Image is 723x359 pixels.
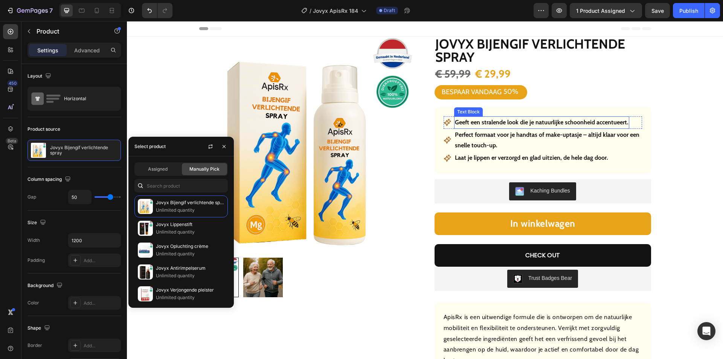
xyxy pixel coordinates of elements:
p: Jovyx Antirimpelserum [156,264,224,272]
div: Add... [84,257,119,264]
button: Trust Badges Bear [380,249,451,267]
div: € 59,99 [308,45,345,60]
p: Jovyx Lippenstift [156,221,224,228]
div: Horizontal [64,90,110,107]
img: CLDR_q6erfwCEAE=.png [386,253,395,262]
div: BESPAAR VANDAAG [314,66,376,76]
span: Manually Pick [189,166,220,173]
button: Kaching Bundles [382,161,449,179]
input: Search in Settings & Advanced [134,179,228,192]
button: CHECK OUT [308,223,524,246]
p: Settings [37,46,58,54]
div: Publish [679,7,698,15]
p: Jovyx Bijengif verlichtende spray [50,145,117,156]
div: Open Intercom Messenger [697,322,715,340]
img: collections [138,243,153,258]
span: Save [651,8,664,14]
span: Draft [384,7,395,14]
p: Jovyx Opluchting crème [156,243,224,250]
strong: Laat je lippen er verzorgd en glad uitzien, de hele dag door. [328,133,481,140]
strong: Geeft een stralende look die je natuurlijke schoonheid accentueert. [328,98,502,105]
div: CHECK OUT [398,229,433,240]
button: 1 product assigned [570,3,642,18]
p: Unlimited quantity [156,206,224,214]
p: Unlimited quantity [156,294,224,301]
div: Add... [84,342,119,349]
button: <strong>In winkelwagen</strong> [308,191,524,214]
p: Unlimited quantity [156,250,224,258]
div: Text Block [329,87,354,94]
p: Jovyx Verjongende pleister [156,286,224,294]
input: Auto [69,190,91,204]
button: 7 [3,3,56,18]
div: € 29,99 [348,45,384,60]
p: Unlimited quantity [156,228,224,236]
img: collections [138,199,153,214]
div: 50% [376,66,392,76]
p: Product [37,27,101,36]
div: Product source [27,126,60,133]
span: Jovyx ApisRx 184 [313,7,358,15]
button: Save [645,3,670,18]
div: Trust Badges Bear [401,253,445,261]
img: product feature img [31,143,46,158]
p: Advanced [74,46,100,54]
p: 7 [49,6,53,15]
button: Publish [673,3,705,18]
span: 1 product assigned [576,7,625,15]
p: Unlimited quantity [156,272,224,280]
div: Background [27,281,64,291]
p: Perfect formaat voor je handtas of make-uptasje – altijd klaar voor een snelle touch-up. [328,108,514,130]
input: Auto [69,234,120,247]
strong: In winkelwagen [383,196,448,210]
iframe: Design area [127,21,723,359]
div: Undo/Redo [142,3,172,18]
img: collections [138,264,153,280]
div: Size [27,218,47,228]
span: / [310,7,311,15]
div: Column spacing [27,174,72,185]
div: Layout [27,71,53,81]
div: Padding [27,257,45,264]
div: 450 [7,80,18,86]
div: Shape [27,323,52,333]
div: Gap [27,194,36,200]
p: Jovyx Bijengif verlichtende spray [156,199,224,206]
img: KachingBundles.png [388,166,397,175]
div: Add... [84,300,119,307]
div: Border [27,342,42,349]
div: Width [27,237,40,244]
div: Beta [6,138,18,144]
img: collections [138,221,153,236]
span: Assigned [148,166,168,173]
div: Kaching Bundles [403,166,443,174]
p: ApisRx is een uitwendige formule die is ontworpen om de natuurlijke mobiliteit en flexibiliteit t... [317,292,512,343]
div: Color [27,299,39,306]
img: collections [138,286,153,301]
div: Select product [134,143,166,150]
